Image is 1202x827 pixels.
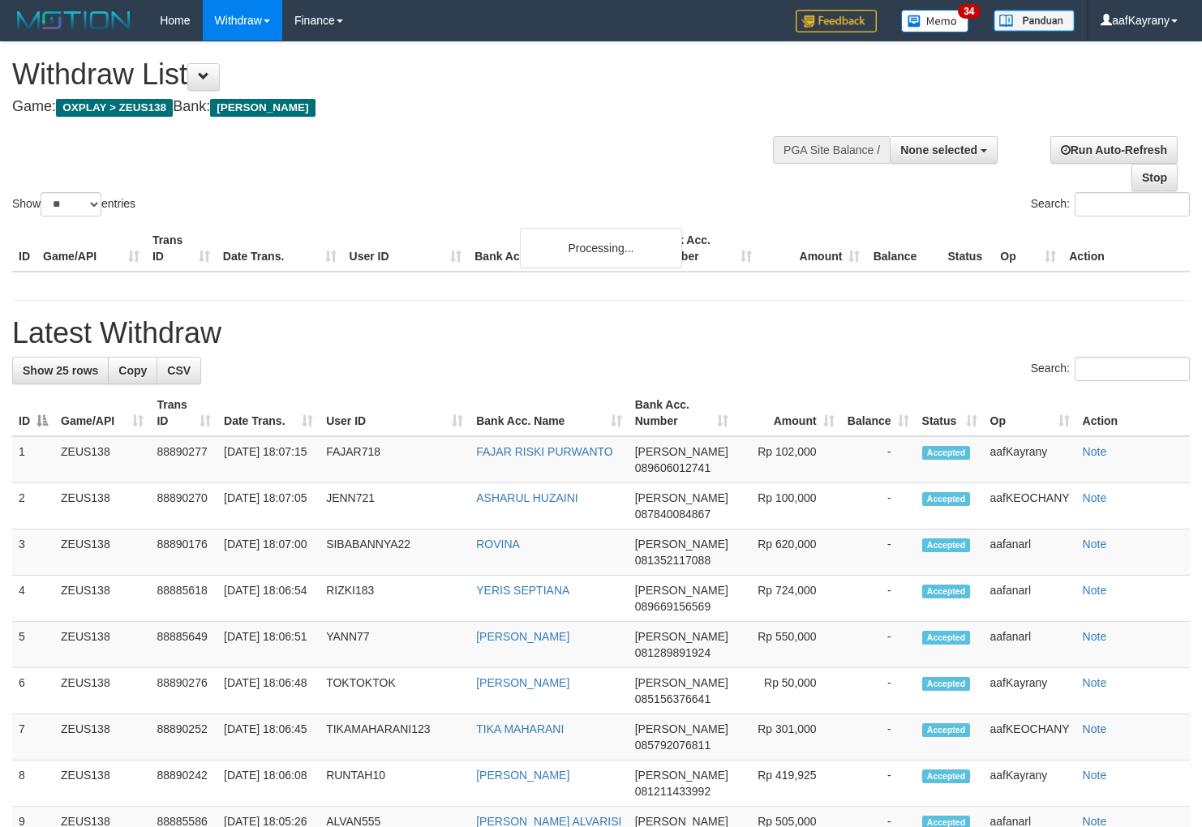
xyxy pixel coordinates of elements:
[635,554,710,567] span: Copy 081352117088 to clipboard
[841,529,916,576] td: -
[12,8,135,32] img: MOTION_logo.png
[476,676,569,689] a: [PERSON_NAME]
[476,445,613,458] a: FAJAR RISKI PURWANTO
[150,529,217,576] td: 88890176
[320,714,470,761] td: TIKAMAHARANI123
[1083,538,1107,551] a: Note
[54,668,150,714] td: ZEUS138
[841,483,916,529] td: -
[12,576,54,622] td: 4
[984,576,1076,622] td: aafanarl
[320,529,470,576] td: SIBABANNYA22
[922,446,971,460] span: Accepted
[150,622,217,668] td: 88885649
[12,225,36,272] th: ID
[984,483,1076,529] td: aafKEOCHANY
[984,668,1076,714] td: aafKayrany
[635,769,728,782] span: [PERSON_NAME]
[320,576,470,622] td: RIZKI183
[1075,192,1190,216] input: Search:
[735,714,841,761] td: Rp 301,000
[118,364,147,377] span: Copy
[1050,136,1178,164] a: Run Auto-Refresh
[54,761,150,807] td: ZEUS138
[1083,491,1107,504] a: Note
[476,630,569,643] a: [PERSON_NAME]
[167,364,191,377] span: CSV
[157,357,201,384] a: CSV
[841,390,916,436] th: Balance: activate to sort column ascending
[635,538,728,551] span: [PERSON_NAME]
[54,714,150,761] td: ZEUS138
[54,622,150,668] td: ZEUS138
[994,225,1062,272] th: Op
[36,225,146,272] th: Game/API
[635,692,710,705] span: Copy 085156376641 to clipboard
[54,483,150,529] td: ZEUS138
[635,508,710,521] span: Copy 087840084867 to clipboard
[23,364,98,377] span: Show 25 rows
[12,357,109,384] a: Show 25 rows
[217,622,320,668] td: [DATE] 18:06:51
[841,668,916,714] td: -
[217,483,320,529] td: [DATE] 18:07:05
[217,225,343,272] th: Date Trans.
[796,10,877,32] img: Feedback.jpg
[343,225,469,272] th: User ID
[1083,445,1107,458] a: Note
[476,722,564,735] a: TIKA MAHARANI
[150,668,217,714] td: 88890276
[54,390,150,436] th: Game/API: activate to sort column ascending
[320,436,470,483] td: FAJAR718
[890,136,998,164] button: None selected
[1031,192,1190,216] label: Search:
[922,723,971,737] span: Accepted
[650,225,758,272] th: Bank Acc. Number
[735,668,841,714] td: Rp 50,000
[635,445,728,458] span: [PERSON_NAME]
[735,761,841,807] td: Rp 419,925
[984,761,1076,807] td: aafKayrany
[150,436,217,483] td: 88890277
[635,630,728,643] span: [PERSON_NAME]
[217,576,320,622] td: [DATE] 18:06:54
[54,529,150,576] td: ZEUS138
[900,144,977,156] span: None selected
[12,529,54,576] td: 3
[150,714,217,761] td: 88890252
[1075,357,1190,381] input: Search:
[1076,390,1190,436] th: Action
[735,622,841,668] td: Rp 550,000
[635,676,728,689] span: [PERSON_NAME]
[984,714,1076,761] td: aafKEOCHANY
[735,483,841,529] td: Rp 100,000
[320,483,470,529] td: JENN721
[12,192,135,216] label: Show entries
[735,529,841,576] td: Rp 620,000
[217,761,320,807] td: [DATE] 18:06:08
[841,436,916,483] td: -
[150,390,217,436] th: Trans ID: activate to sort column ascending
[735,390,841,436] th: Amount: activate to sort column ascending
[629,390,735,436] th: Bank Acc. Number: activate to sort column ascending
[901,10,969,32] img: Button%20Memo.svg
[12,622,54,668] td: 5
[12,714,54,761] td: 7
[12,483,54,529] td: 2
[320,668,470,714] td: TOKTOKTOK
[866,225,941,272] th: Balance
[922,769,971,783] span: Accepted
[984,436,1076,483] td: aafKayrany
[984,529,1076,576] td: aafanarl
[635,739,710,752] span: Copy 085792076811 to clipboard
[54,436,150,483] td: ZEUS138
[12,58,785,91] h1: Withdraw List
[922,585,971,598] span: Accepted
[217,714,320,761] td: [DATE] 18:06:45
[841,622,916,668] td: -
[984,390,1076,436] th: Op: activate to sort column ascending
[150,761,217,807] td: 88890242
[635,600,710,613] span: Copy 089669156569 to clipboard
[841,576,916,622] td: -
[12,668,54,714] td: 6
